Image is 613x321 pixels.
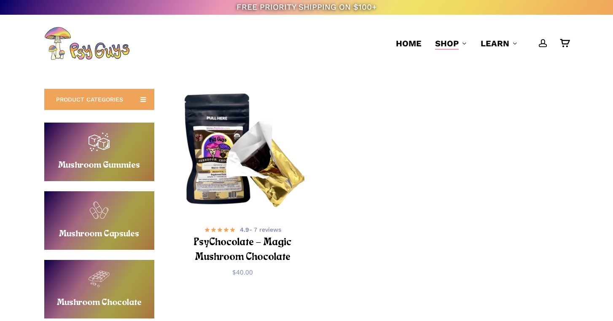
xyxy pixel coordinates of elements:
img: Psy Guys mushroom chocolate bar packaging and unwrapped bar [181,91,305,214]
a: Shop [435,37,467,49]
nav: Main Menu [389,15,569,72]
a: Home [396,37,422,49]
span: PRODUCT CATEGORIES [56,95,123,104]
span: Learn [481,38,509,48]
a: 4.9- 7 reviews PsyChocolate – Magic Mushroom Chocolate [192,225,294,262]
a: PsyChocolate - Magic Mushroom Chocolate [181,91,305,214]
img: PsyGuys [44,27,129,60]
a: Learn [481,37,518,49]
b: 4.9 [240,226,249,233]
span: $ [232,268,236,276]
bdi: 40.00 [232,268,253,276]
a: Cart [560,39,569,48]
h2: PsyChocolate – Magic Mushroom Chocolate [192,235,294,265]
a: PRODUCT CATEGORIES [44,89,154,110]
span: Shop [435,38,459,48]
span: - 7 reviews [240,225,281,234]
